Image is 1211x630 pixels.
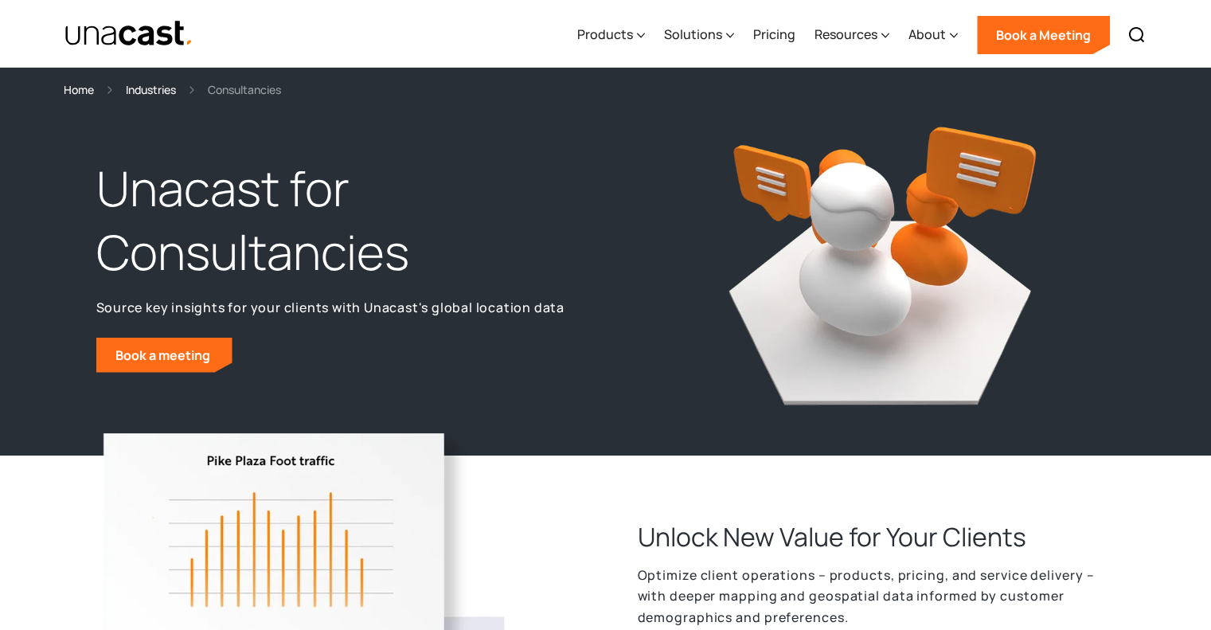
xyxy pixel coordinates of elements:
img: Search icon [1127,25,1147,45]
a: Book a meeting [96,338,232,373]
h2: Unlock New Value for Your Clients [638,519,1115,554]
div: Resources [814,2,889,68]
a: home [64,20,194,48]
img: Unacast for Consultancies: 3D icon of Consultants with chat bubbles [682,92,1072,417]
a: Pricing [753,2,795,68]
div: Resources [814,25,877,44]
img: Unacast text logo [64,20,194,48]
h1: Unacast for Consultancies [96,157,606,284]
a: Home [64,80,94,99]
a: Book a Meeting [977,16,1110,54]
div: About [908,2,958,68]
div: Products [577,2,645,68]
div: About [908,25,946,44]
div: Products [577,25,633,44]
p: Source key insights for your clients with Unacast's global location data [96,297,606,319]
p: Optimize client operations – products, pricing, and service delivery – with deeper mapping and ge... [638,565,1115,628]
div: Solutions [664,25,722,44]
a: Industries [126,80,176,99]
div: Solutions [664,2,734,68]
div: Consultancies [208,80,281,99]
